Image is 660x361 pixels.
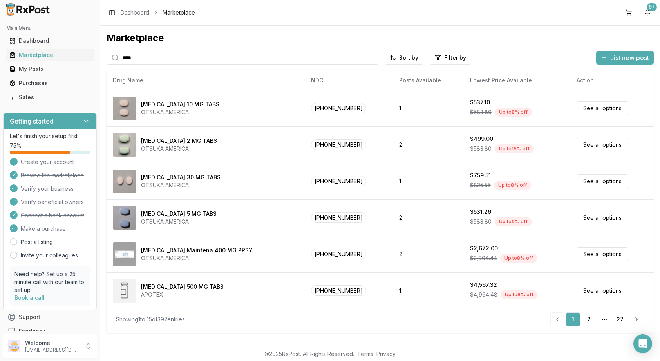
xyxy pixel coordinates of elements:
img: Abiraterone Acetate 500 MG TABS [113,279,136,303]
div: $531.26 [470,208,491,216]
div: Purchases [9,79,90,87]
td: 1 [393,272,464,309]
th: Posts Available [393,71,464,90]
span: $583.80 [470,108,492,116]
button: My Posts [3,63,97,75]
button: Feedback [3,324,97,338]
div: 9+ [647,3,657,11]
p: Welcome [25,339,80,347]
img: User avatar [8,340,20,352]
a: Privacy [376,350,396,357]
th: Drug Name [107,71,305,90]
div: $759.51 [470,171,491,179]
h2: Main Menu [6,25,94,31]
td: 2 [393,199,464,236]
div: My Posts [9,65,90,73]
div: [MEDICAL_DATA] 500 MG TABS [141,283,224,291]
span: $583.80 [470,145,492,153]
p: [EMAIL_ADDRESS][DOMAIN_NAME] [25,347,80,353]
img: Abilify 2 MG TABS [113,133,136,157]
a: Book a call [14,294,45,301]
button: Marketplace [3,49,97,61]
button: Support [3,310,97,324]
span: Connect a bank account [21,211,84,219]
div: $4,567.32 [470,281,497,289]
div: [MEDICAL_DATA] 2 MG TABS [141,137,217,145]
div: Up to 15 % off [495,144,534,153]
div: [MEDICAL_DATA] 5 MG TABS [141,210,217,218]
td: 2 [393,126,464,163]
div: OTSUKA AMERICA [141,254,253,262]
button: Dashboard [3,35,97,47]
span: [PHONE_NUMBER] [311,249,366,259]
th: NDC [305,71,393,90]
button: 9+ [641,6,654,19]
span: Browse the marketplace [21,171,84,179]
span: Feedback [19,327,45,335]
div: Marketplace [9,51,90,59]
div: Up to 8 % off [495,108,532,117]
div: OTSUKA AMERICA [141,108,219,116]
th: Action [570,71,654,90]
button: Sales [3,91,97,104]
div: $537.10 [470,98,490,106]
h3: Getting started [10,117,54,126]
a: See all options [577,247,628,261]
span: Filter by [444,54,466,62]
span: Create your account [21,158,74,166]
div: [MEDICAL_DATA] 30 MG TABS [141,173,221,181]
a: See all options [577,101,628,115]
div: [MEDICAL_DATA] Maintena 400 MG PRSY [141,246,253,254]
p: Need help? Set up a 25 minute call with our team to set up. [14,270,85,294]
span: [PHONE_NUMBER] [311,103,366,113]
div: Showing 1 to 15 of 392 entries [116,315,185,323]
p: Let's finish your setup first! [10,132,90,140]
div: Sales [9,93,90,101]
a: 1 [566,312,580,326]
div: OTSUKA AMERICA [141,145,217,153]
td: 1 [393,163,464,199]
img: Abilify 30 MG TABS [113,170,136,193]
a: Dashboard [6,34,94,48]
button: Purchases [3,77,97,89]
a: See all options [577,284,628,297]
div: Up to 8 % off [494,181,531,190]
a: See all options [577,211,628,224]
a: Marketplace [6,48,94,62]
div: [MEDICAL_DATA] 10 MG TABS [141,100,219,108]
a: Sales [6,90,94,104]
div: OTSUKA AMERICA [141,218,217,226]
span: [PHONE_NUMBER] [311,285,366,296]
span: Verify your business [21,185,74,193]
span: $825.55 [470,181,491,189]
th: Lowest Price Available [464,71,570,90]
span: $2,904.44 [470,254,497,262]
div: Up to 9 % off [495,217,532,226]
a: List new post [596,55,654,62]
button: List new post [596,51,654,65]
img: Abilify Maintena 400 MG PRSY [113,242,136,266]
a: See all options [577,138,628,151]
a: Purchases [6,76,94,90]
img: Abilify 10 MG TABS [113,97,136,120]
img: RxPost Logo [3,3,53,16]
span: [PHONE_NUMBER] [311,176,366,186]
nav: pagination [550,312,644,326]
a: Post a listing [21,238,53,246]
span: Verify beneficial owners [21,198,84,206]
div: Marketplace [107,32,654,44]
span: [PHONE_NUMBER] [311,139,366,150]
div: Up to 8 % off [501,290,538,299]
a: 27 [613,312,627,326]
a: My Posts [6,62,94,76]
a: See all options [577,174,628,188]
a: Go to next page [629,312,644,326]
div: Up to 8 % off [500,254,537,263]
div: $499.00 [470,135,493,143]
span: List new post [610,53,649,62]
span: 75 % [10,142,22,150]
a: Invite your colleagues [21,252,78,259]
span: Marketplace [163,9,195,16]
div: Open Intercom Messenger [633,334,652,353]
button: Sort by [385,51,423,65]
